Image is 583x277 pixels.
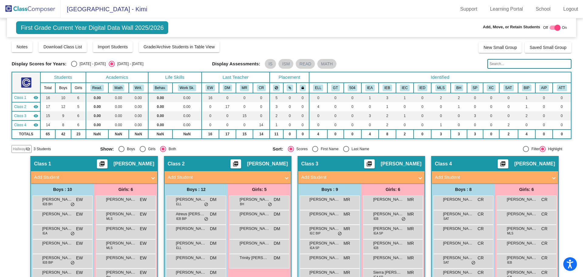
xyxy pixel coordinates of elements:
[33,95,38,100] mat-icon: visibility
[71,130,86,139] td: 23
[71,120,86,130] td: 6
[202,130,219,139] td: 16
[219,130,236,139] td: 17
[55,130,71,139] td: 42
[467,120,483,130] td: 0
[483,111,499,120] td: 0
[86,120,108,130] td: 0.00
[296,59,315,69] mat-chip: READ
[435,161,452,167] span: Class 4
[361,120,379,130] td: 0
[431,102,451,111] td: 0
[253,111,270,120] td: 0
[327,102,344,111] td: 0
[451,83,467,93] th: Behavior Concerns
[503,85,514,91] button: SAT
[366,161,373,169] mat-icon: picture_as_pdf
[294,146,308,152] div: Scores
[296,83,309,93] th: Keep with teacher
[133,85,144,91] button: Writ.
[283,102,296,111] td: 0
[13,146,26,152] span: Hallway
[435,174,548,181] mat-panel-title: Add Student
[113,85,124,91] button: Math
[129,93,148,102] td: 0.00
[283,93,296,102] td: 0
[298,183,361,196] div: Boys : 9
[230,159,241,168] button: Print Students Details
[309,102,327,111] td: 4
[202,120,219,130] td: 0
[236,93,253,102] td: 0
[418,85,427,91] button: IED
[165,183,228,196] div: Boys : 12
[236,130,253,139] td: 15
[86,130,108,139] td: NaN
[33,146,51,152] span: 3 Students
[309,130,327,139] td: 4
[522,85,531,91] button: BIP
[553,111,571,120] td: 0
[543,25,548,30] span: Off
[309,111,327,120] td: 0
[148,111,172,120] td: 0.00
[485,4,528,14] a: Learning Portal
[529,146,540,152] div: Filter
[100,146,268,152] mat-radio-group: Select an option
[40,120,56,130] td: 14
[451,130,467,139] td: 3
[451,111,467,120] td: 0
[349,146,369,152] div: Last Name
[535,120,553,130] td: 0
[364,159,375,168] button: Print Students Details
[270,93,283,102] td: 5
[14,104,26,109] span: Class 2
[514,161,555,167] span: [PERSON_NAME]
[379,102,396,111] td: 1
[40,72,86,83] th: Students
[14,113,26,119] span: Class 3
[414,83,431,93] th: IEP-D
[396,130,414,139] td: 2
[71,83,86,93] th: Girls
[14,95,26,100] span: Class 1
[396,93,414,102] td: 1
[455,4,482,14] a: Support
[40,130,56,139] td: 65
[40,102,56,111] td: 17
[435,85,446,91] button: MLS
[344,130,361,139] td: 0
[431,83,451,93] th: MLSS
[223,85,232,91] button: DM
[257,85,266,91] button: CR
[71,111,86,120] td: 6
[273,146,441,152] mat-radio-group: Select an option
[270,102,283,111] td: 3
[108,120,129,130] td: 0.00
[499,102,518,111] td: 0
[483,45,517,50] span: New Small Group
[518,111,535,120] td: 2
[327,83,344,93] th: Gifted and Talented
[535,83,553,93] th: Attendance Improvement Plan
[219,111,236,120] td: 0
[379,93,396,102] td: 3
[236,120,253,130] td: 0
[43,44,82,49] span: Download Class List
[361,93,379,102] td: 1
[309,83,327,93] th: English Language Learner
[518,102,535,111] td: 1
[202,93,219,102] td: 16
[265,59,276,69] mat-chip: IS
[86,72,148,83] th: Academics
[379,111,396,120] td: 2
[348,85,357,91] button: 504
[270,130,283,139] td: 11
[483,130,499,139] td: 0
[12,102,40,111] td: Desta Myerscough - No Class Name
[414,130,431,139] td: 0
[414,120,431,130] td: 0
[34,161,51,167] span: Class 1
[86,111,108,120] td: 0.00
[344,93,361,102] td: 0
